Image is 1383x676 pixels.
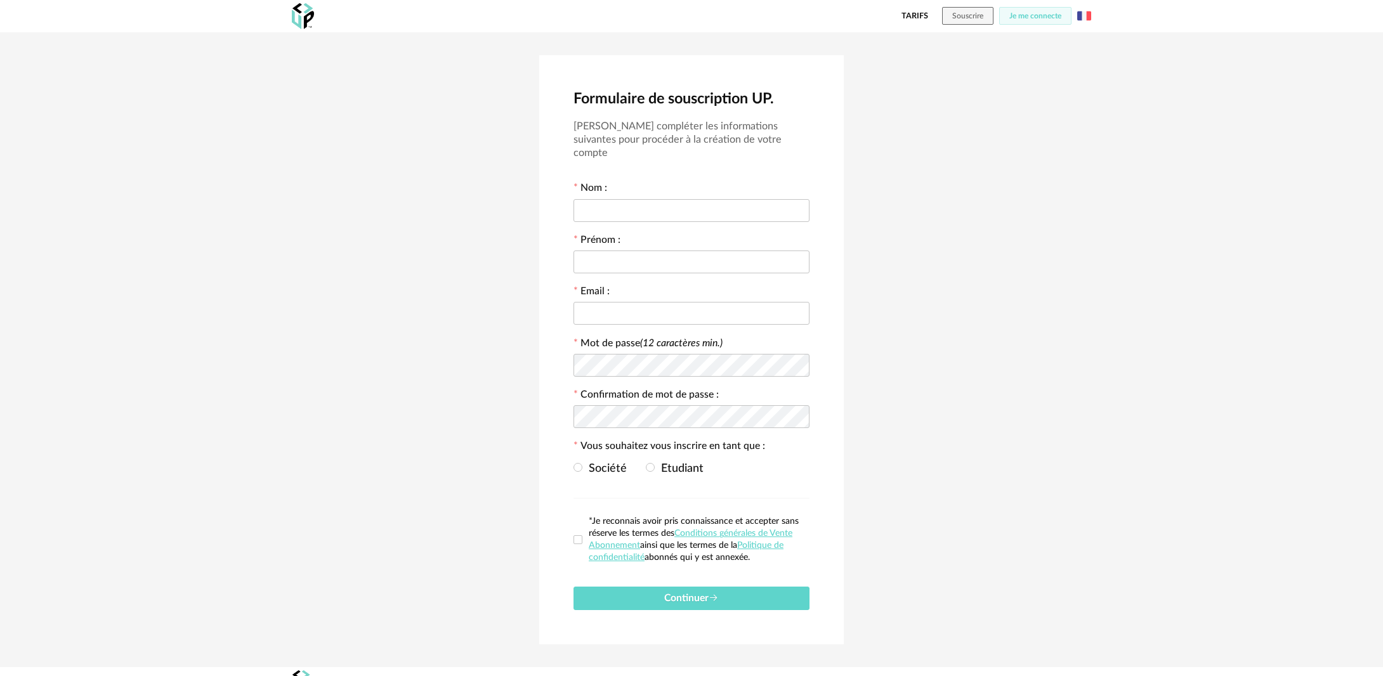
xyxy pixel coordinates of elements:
span: Je me connecte [1009,12,1061,20]
img: fr [1077,9,1091,23]
span: Continuer [664,593,719,603]
a: Tarifs [901,7,928,25]
img: OXP [292,3,314,29]
label: Email : [574,287,610,299]
span: Souscrire [952,12,983,20]
label: Mot de passe [580,338,723,348]
label: Nom : [574,183,607,196]
a: Conditions générales de Vente Abonnement [589,529,792,550]
i: (12 caractères min.) [640,338,723,348]
span: Société [582,463,627,474]
label: Confirmation de mot de passe : [574,390,719,403]
button: Continuer [574,587,809,610]
button: Je me connecte [999,7,1072,25]
span: Etudiant [655,463,704,474]
span: *Je reconnais avoir pris connaissance et accepter sans réserve les termes des ainsi que les terme... [589,517,799,562]
label: Vous souhaitez vous inscrire en tant que : [574,441,765,454]
button: Souscrire [942,7,993,25]
h2: Formulaire de souscription UP. [574,89,809,108]
label: Prénom : [574,235,620,248]
h3: [PERSON_NAME] compléter les informations suivantes pour procéder à la création de votre compte [574,120,809,160]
